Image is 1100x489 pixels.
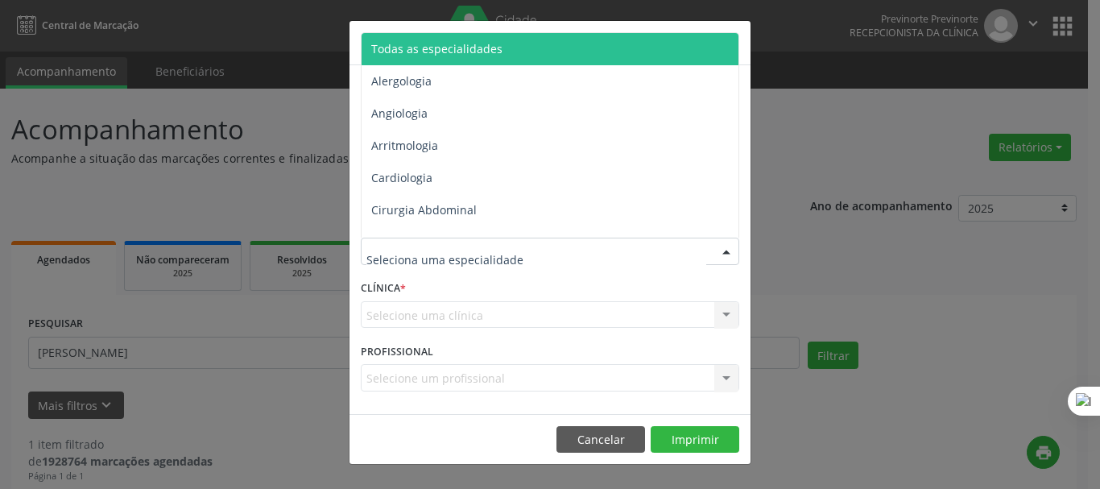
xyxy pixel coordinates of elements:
[371,202,477,218] span: Cirurgia Abdominal
[371,106,428,121] span: Angiologia
[366,243,706,276] input: Seleciona uma especialidade
[371,170,432,185] span: Cardiologia
[361,276,406,301] label: CLÍNICA
[556,426,645,454] button: Cancelar
[371,138,438,153] span: Arritmologia
[361,32,545,53] h5: Relatório de agendamentos
[361,339,433,364] label: PROFISSIONAL
[371,73,432,89] span: Alergologia
[371,234,470,250] span: Cirurgia Bariatrica
[371,41,502,56] span: Todas as especialidades
[651,426,739,454] button: Imprimir
[718,21,751,60] button: Close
